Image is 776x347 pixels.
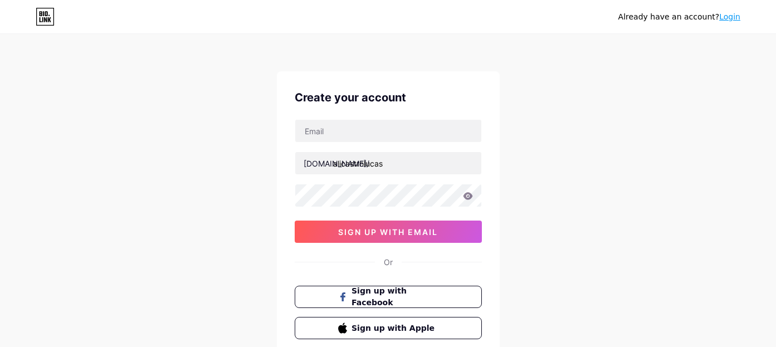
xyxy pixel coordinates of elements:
div: Create your account [295,89,482,106]
div: Or [384,256,393,268]
span: Sign up with Apple [352,322,438,334]
input: username [295,152,481,174]
input: Email [295,120,481,142]
button: Sign up with Apple [295,317,482,339]
button: sign up with email [295,221,482,243]
button: Sign up with Facebook [295,286,482,308]
span: sign up with email [338,227,438,237]
div: Already have an account? [618,11,740,23]
span: Sign up with Facebook [352,285,438,309]
a: Login [719,12,740,21]
div: [DOMAIN_NAME]/ [304,158,369,169]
